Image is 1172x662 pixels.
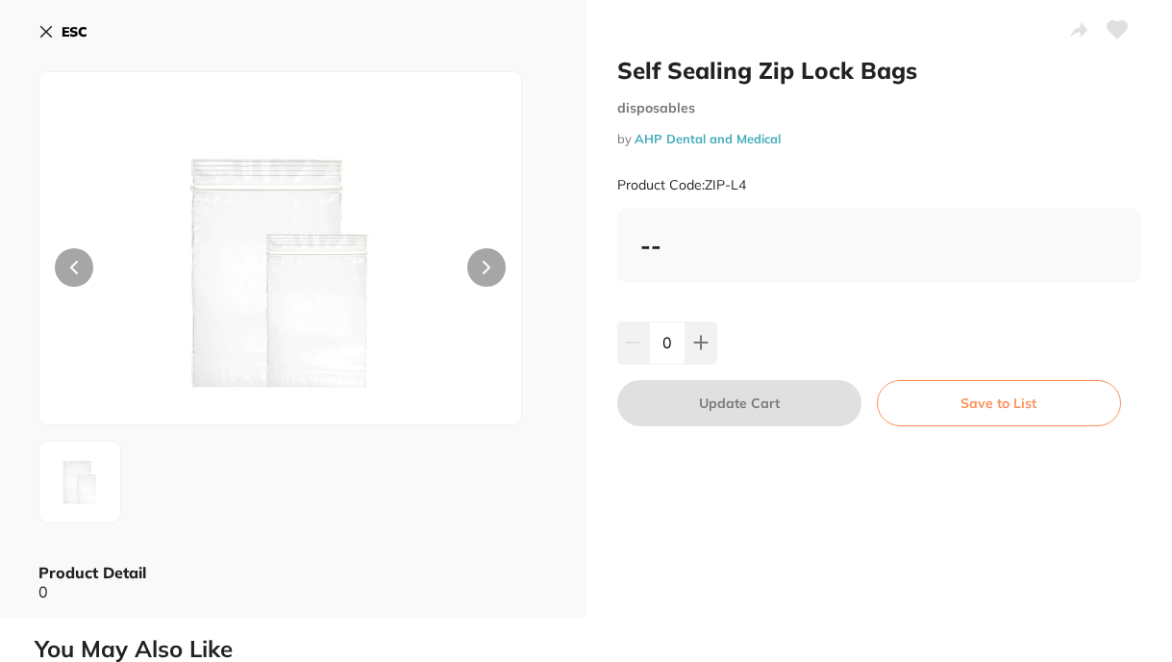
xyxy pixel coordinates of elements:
[617,132,1142,146] small: by
[617,380,861,426] button: Update Cart
[617,177,746,193] small: Product Code: ZIP-L4
[635,131,781,146] a: AHP Dental and Medical
[45,447,114,517] img: NjMzNw
[617,56,1142,85] h2: Self Sealing Zip Lock Bags
[640,231,661,260] b: --
[136,120,425,424] img: NjMzNw
[62,23,87,40] b: ESC
[38,583,548,600] div: 0
[877,380,1121,426] button: Save to List
[38,563,146,582] b: Product Detail
[38,15,87,48] button: ESC
[617,100,1142,116] small: disposables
